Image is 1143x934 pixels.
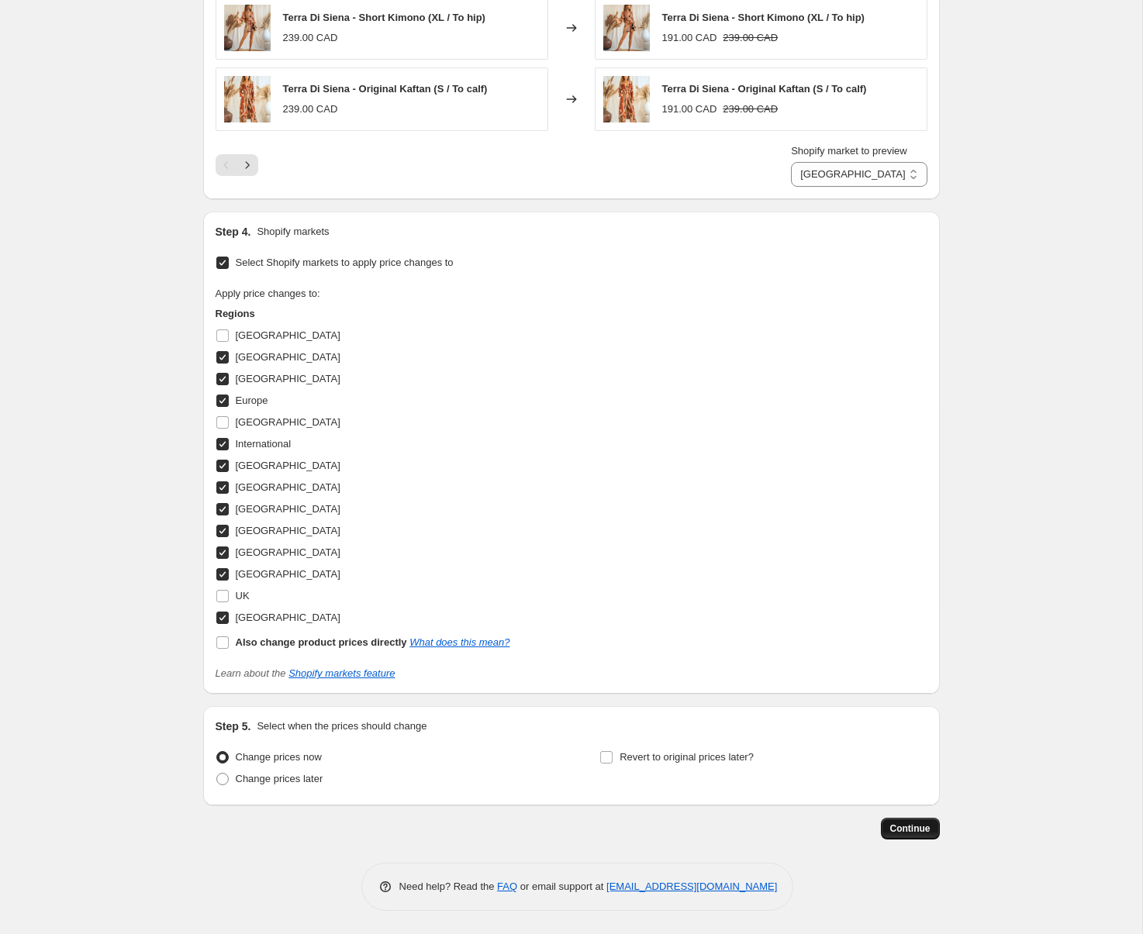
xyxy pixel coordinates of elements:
span: [GEOGRAPHIC_DATA] [236,329,340,341]
span: Terra Di Siena - Original Kaftan (S / To calf) [283,83,488,95]
img: Brahmaki_-_45_-_Cropping_3_80x.jpg [224,76,271,122]
a: [EMAIL_ADDRESS][DOMAIN_NAME] [606,881,777,892]
span: Select Shopify markets to apply price changes to [236,257,454,268]
a: Shopify markets feature [288,667,395,679]
span: Terra Di Siena - Short Kimono (XL / To hip) [283,12,485,23]
span: or email support at [517,881,606,892]
button: Next [237,154,258,176]
span: [GEOGRAPHIC_DATA] [236,416,340,428]
span: [GEOGRAPHIC_DATA] [236,612,340,623]
div: 191.00 CAD [662,102,717,117]
span: Revert to original prices later? [620,751,754,763]
div: 239.00 CAD [283,30,338,46]
h2: Step 4. [216,224,251,240]
span: Europe [236,395,268,406]
a: What does this mean? [409,636,509,648]
span: Need help? Read the [399,881,498,892]
nav: Pagination [216,154,258,176]
strike: 239.00 CAD [723,102,778,117]
b: Also change product prices directly [236,636,407,648]
img: TerraDiSiena-ShortKimono8_80x.png [603,5,650,51]
span: [GEOGRAPHIC_DATA] [236,373,340,384]
span: [GEOGRAPHIC_DATA] [236,546,340,558]
div: 191.00 CAD [662,30,717,46]
span: [GEOGRAPHIC_DATA] [236,568,340,580]
span: International [236,438,292,450]
button: Continue [881,818,940,839]
span: UK [236,590,250,601]
span: Terra Di Siena - Original Kaftan (S / To calf) [662,83,867,95]
strike: 239.00 CAD [723,30,778,46]
i: Learn about the [216,667,395,679]
h2: Step 5. [216,719,251,734]
span: Continue [890,822,931,835]
img: Brahmaki_-_45_-_Cropping_3_80x.jpg [603,76,650,122]
h3: Regions [216,306,510,322]
span: [GEOGRAPHIC_DATA] [236,525,340,536]
span: Shopify market to preview [791,145,907,157]
a: FAQ [497,881,517,892]
img: TerraDiSiena-ShortKimono8_80x.png [224,5,271,51]
p: Select when the prices should change [257,719,426,734]
span: Apply price changes to: [216,288,320,299]
div: 239.00 CAD [283,102,338,117]
span: [GEOGRAPHIC_DATA] [236,503,340,515]
span: [GEOGRAPHIC_DATA] [236,460,340,471]
span: [GEOGRAPHIC_DATA] [236,351,340,363]
span: [GEOGRAPHIC_DATA] [236,481,340,493]
span: Terra Di Siena - Short Kimono (XL / To hip) [662,12,865,23]
p: Shopify markets [257,224,329,240]
span: Change prices later [236,773,323,784]
span: Change prices now [236,751,322,763]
